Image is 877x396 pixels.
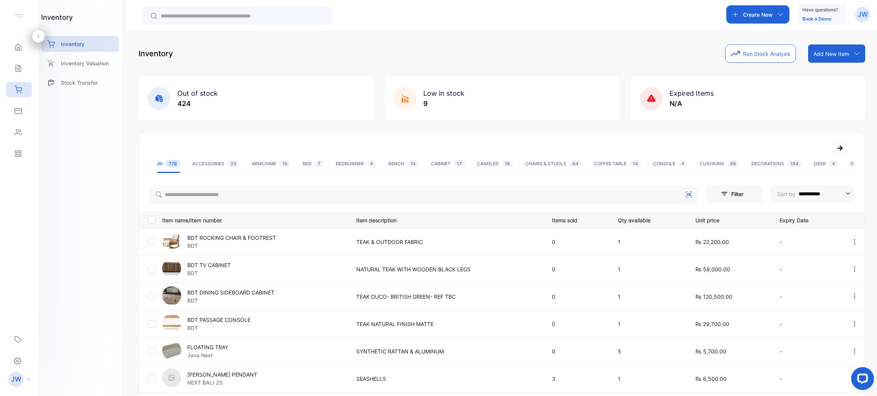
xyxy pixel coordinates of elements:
a: Inventory [41,36,119,52]
p: BDT TV CABINET [187,261,231,269]
p: Expiry Date [780,215,836,224]
button: JW [855,5,870,24]
p: Unit price [695,215,764,224]
p: FLOATING TRAY [187,343,228,351]
div: BENCH [388,160,419,167]
p: Have questions? [802,6,838,14]
span: ₨ 58,000.00 [695,266,730,272]
img: item [162,368,181,387]
span: 14 [407,160,419,167]
p: Inventory [61,40,85,48]
div: CHAIRS & STOOLS [525,160,582,167]
p: BDT [187,296,274,304]
span: 7 [315,160,324,167]
p: Java Next [187,351,228,359]
div: CONSOLE [653,160,687,167]
p: BDT DINING SIDEBOARD CABINET [187,288,274,296]
div: ACCESSORIES [192,160,239,167]
div: DECORATIONS [751,160,802,167]
p: 0 [552,347,602,355]
p: [PERSON_NAME] PENDANT [187,371,257,379]
div: CUSHIONS [700,160,739,167]
span: 4 [367,160,376,167]
span: 66 [727,160,739,167]
img: item [162,286,181,305]
span: Out of stock [177,89,218,97]
p: - [780,347,836,355]
div: CABINET [431,160,465,167]
div: DESK [814,160,838,167]
p: 424 [177,98,218,109]
button: Run Stock Analysis [725,44,796,63]
p: Items sold [552,215,602,224]
p: 1 [618,320,680,328]
p: 0 [552,320,602,328]
p: BDT ROCKING CHAIR & FOOTREST [187,234,276,242]
p: Create New [743,11,773,19]
img: item [162,341,181,360]
p: Stock Transfer [61,79,98,87]
div: ARMCHAIR [252,160,290,167]
p: - [780,320,836,328]
p: Sort by [777,190,796,198]
img: item [162,231,181,250]
p: 0 [552,238,602,246]
span: 4 [829,160,838,167]
p: - [780,238,836,246]
p: Item name/Item number [162,215,347,224]
span: 778 [166,160,180,167]
span: ₨ 29,700.00 [695,321,729,327]
div: CANDLES [477,160,513,167]
p: BDT [187,242,276,250]
img: item [162,259,181,278]
div: BEDRUNNER [336,160,376,167]
p: 0 [552,265,602,273]
span: Low in stock [423,89,464,97]
p: 1 [618,375,680,383]
p: - [780,293,836,301]
p: TEAK & OUTDOOR FABRIC [356,238,536,246]
p: 0 [552,293,602,301]
p: 3 [552,375,602,383]
span: 17 [454,160,465,167]
p: BDT [187,324,250,332]
p: NEXT BALI 25 [187,379,257,386]
p: 1 [618,238,680,246]
span: Expired Items [670,89,714,97]
p: Add New Item [813,50,849,58]
img: item [162,314,181,333]
span: ₨ 22,200.00 [695,239,729,245]
a: Stock Transfer [41,75,119,90]
p: TEAK DUCO- BRITISH GREEN- REF TBC [356,293,536,301]
a: Inventory Valuation [41,55,119,71]
p: SEASHELLS [356,375,536,383]
button: Create New [726,5,789,24]
p: - [780,265,836,273]
a: Book a Demo [802,16,831,22]
iframe: LiveChat chat widget [845,364,877,396]
p: JW [11,374,21,384]
span: ₨ 5,700.00 [695,348,726,355]
div: BED [303,160,324,167]
p: Qty available [618,215,680,224]
p: SYNTHETIC RATTAN & ALUMINUM [356,347,536,355]
span: 16 [279,160,290,167]
p: 1 [618,265,680,273]
p: Inventory [139,48,173,59]
p: JW [858,10,868,19]
p: TEAK NATURAL FINISH MATTE [356,320,536,328]
p: BDT PASSAGE CONSOLE [187,316,250,324]
span: 33 [227,160,239,167]
p: Inventory Valuation [61,59,109,67]
span: 14 [630,160,641,167]
div: All [157,160,180,167]
span: 64 [569,160,582,167]
p: Item description [356,215,536,224]
div: COFFEE TABLE [594,160,641,167]
span: 4 [678,160,687,167]
button: Sort by [770,185,854,203]
p: 9 [423,98,464,109]
img: logo [13,10,25,21]
h1: inventory [41,12,73,22]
